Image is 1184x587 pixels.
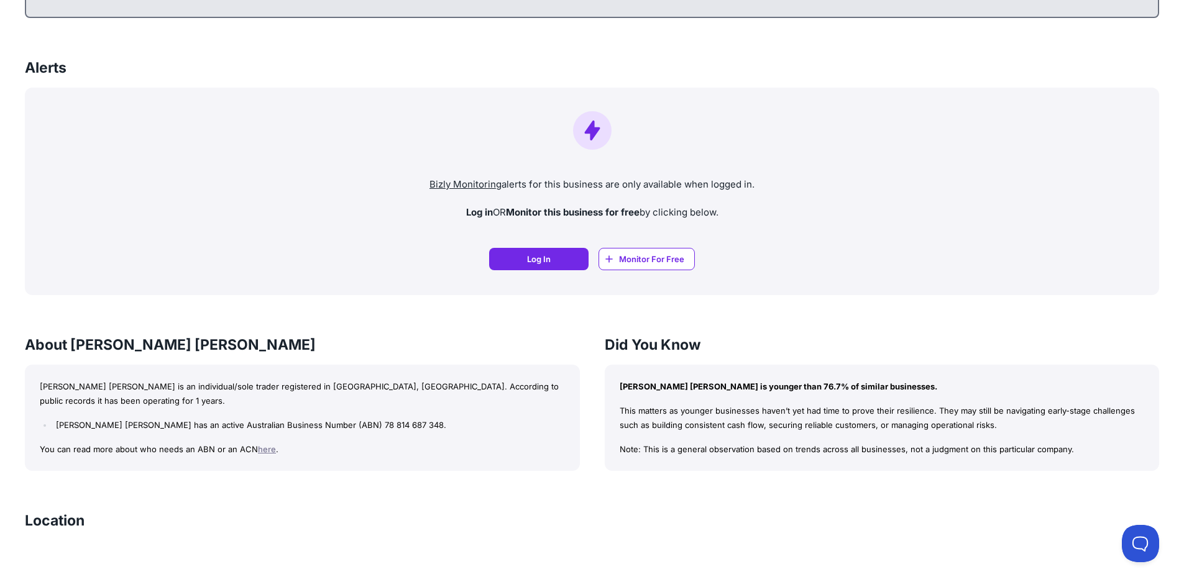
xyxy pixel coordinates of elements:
[620,404,1145,432] p: This matters as younger businesses haven’t yet had time to prove their resilience. They may still...
[527,253,551,265] span: Log In
[53,418,564,432] li: [PERSON_NAME] [PERSON_NAME] has an active Australian Business Number (ABN) 78 814 687 348.
[619,253,684,265] span: Monitor For Free
[429,178,502,190] a: Bizly Monitoring
[258,444,276,454] a: here
[620,442,1145,457] p: Note: This is a general observation based on trends across all businesses, not a judgment on this...
[25,58,67,78] h3: Alerts
[40,442,565,457] p: You can read more about who needs an ABN or an ACN .
[466,206,493,218] strong: Log in
[599,248,695,270] a: Monitor For Free
[506,206,640,218] strong: Monitor this business for free
[35,206,1149,220] p: OR by clicking below.
[489,248,589,270] a: Log In
[25,511,85,530] h3: Location
[620,380,1145,394] p: [PERSON_NAME] [PERSON_NAME] is younger than 76.7% of similar businesses.
[1122,525,1159,562] iframe: Toggle Customer Support
[35,178,1149,192] p: alerts for this business are only available when logged in.
[25,335,580,355] h3: About [PERSON_NAME] [PERSON_NAME]
[605,335,1160,355] h3: Did You Know
[40,380,565,408] p: [PERSON_NAME] [PERSON_NAME] is an individual/sole trader registered in [GEOGRAPHIC_DATA], [GEOGRA...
